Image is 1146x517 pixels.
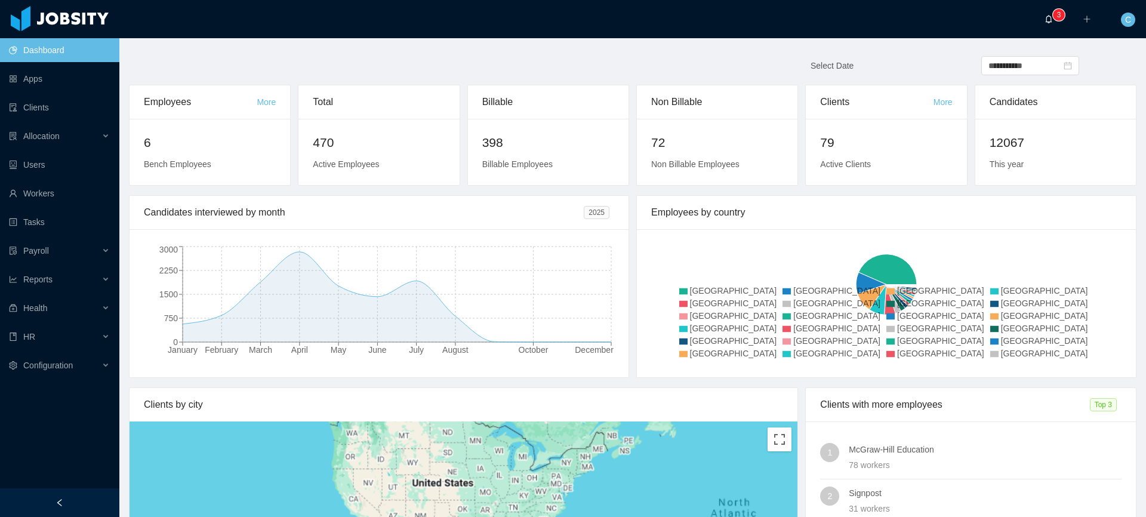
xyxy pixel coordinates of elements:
div: 31 workers [849,502,1122,515]
p: 3 [1057,9,1061,21]
i: icon: setting [9,361,17,370]
h2: 79 [820,133,952,152]
span: 2 [827,487,832,506]
a: icon: auditClients [9,96,110,119]
tspan: July [409,345,424,355]
span: [GEOGRAPHIC_DATA] [793,298,880,308]
tspan: May [331,345,346,355]
span: Bench Employees [144,159,211,169]
a: icon: profileTasks [9,210,110,234]
span: [GEOGRAPHIC_DATA] [793,336,880,346]
tspan: 0 [173,337,178,347]
div: Non Billable [651,85,783,119]
div: Employees by country [651,196,1122,229]
div: Employees [144,85,257,119]
span: Active Clients [820,159,871,169]
a: More [934,97,953,107]
tspan: 3000 [159,245,178,254]
div: Candidates [990,85,1122,119]
i: icon: book [9,333,17,341]
tspan: March [249,345,272,355]
span: Select Date [811,61,854,70]
span: [GEOGRAPHIC_DATA] [690,336,777,346]
i: icon: line-chart [9,275,17,284]
span: Payroll [23,246,49,256]
span: [GEOGRAPHIC_DATA] [793,324,880,333]
div: 78 workers [849,458,1122,472]
tspan: August [442,345,469,355]
i: icon: medicine-box [9,304,17,312]
button: Toggle fullscreen view [768,427,791,451]
span: [GEOGRAPHIC_DATA] [1001,336,1088,346]
tspan: April [291,345,308,355]
h2: 12067 [990,133,1122,152]
tspan: January [168,345,198,355]
tspan: 1500 [159,290,178,299]
span: [GEOGRAPHIC_DATA] [897,286,984,296]
a: More [257,97,276,107]
a: icon: robotUsers [9,153,110,177]
i: icon: bell [1045,15,1053,23]
span: [GEOGRAPHIC_DATA] [690,286,777,296]
div: Clients by city [144,388,783,421]
i: icon: plus [1083,15,1091,23]
span: [GEOGRAPHIC_DATA] [1001,298,1088,308]
span: [GEOGRAPHIC_DATA] [1001,286,1088,296]
span: Configuration [23,361,73,370]
h4: McGraw-Hill Education [849,443,1122,456]
span: This year [990,159,1024,169]
span: [GEOGRAPHIC_DATA] [897,298,984,308]
span: [GEOGRAPHIC_DATA] [690,324,777,333]
a: icon: pie-chartDashboard [9,38,110,62]
tspan: 2250 [159,266,178,275]
h4: Signpost [849,487,1122,500]
div: Clients with more employees [820,388,1089,421]
span: [GEOGRAPHIC_DATA] [793,311,880,321]
span: [GEOGRAPHIC_DATA] [897,336,984,346]
span: Health [23,303,47,313]
span: 2025 [584,206,609,219]
i: icon: solution [9,132,17,140]
span: [GEOGRAPHIC_DATA] [690,298,777,308]
span: [GEOGRAPHIC_DATA] [897,311,984,321]
h2: 398 [482,133,614,152]
div: Billable [482,85,614,119]
tspan: October [519,345,549,355]
span: HR [23,332,35,341]
tspan: June [368,345,387,355]
span: [GEOGRAPHIC_DATA] [1001,311,1088,321]
span: [GEOGRAPHIC_DATA] [690,349,777,358]
span: 1 [827,443,832,462]
span: [GEOGRAPHIC_DATA] [897,349,984,358]
span: [GEOGRAPHIC_DATA] [793,286,880,296]
i: icon: calendar [1064,61,1072,70]
span: [GEOGRAPHIC_DATA] [793,349,880,358]
span: Top 3 [1090,398,1117,411]
span: Billable Employees [482,159,553,169]
span: [GEOGRAPHIC_DATA] [1001,349,1088,358]
h2: 72 [651,133,783,152]
a: icon: userWorkers [9,181,110,205]
div: Total [313,85,445,119]
span: C [1125,13,1131,27]
tspan: February [205,345,238,355]
span: Allocation [23,131,60,141]
i: icon: file-protect [9,247,17,255]
span: Active Employees [313,159,379,169]
a: icon: appstoreApps [9,67,110,91]
tspan: December [575,345,614,355]
sup: 3 [1053,9,1065,21]
span: [GEOGRAPHIC_DATA] [1001,324,1088,333]
tspan: 750 [164,313,178,323]
span: [GEOGRAPHIC_DATA] [897,324,984,333]
span: [GEOGRAPHIC_DATA] [690,311,777,321]
span: Non Billable Employees [651,159,740,169]
div: Candidates interviewed by month [144,196,584,229]
span: Reports [23,275,53,284]
div: Clients [820,85,933,119]
h2: 470 [313,133,445,152]
h2: 6 [144,133,276,152]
